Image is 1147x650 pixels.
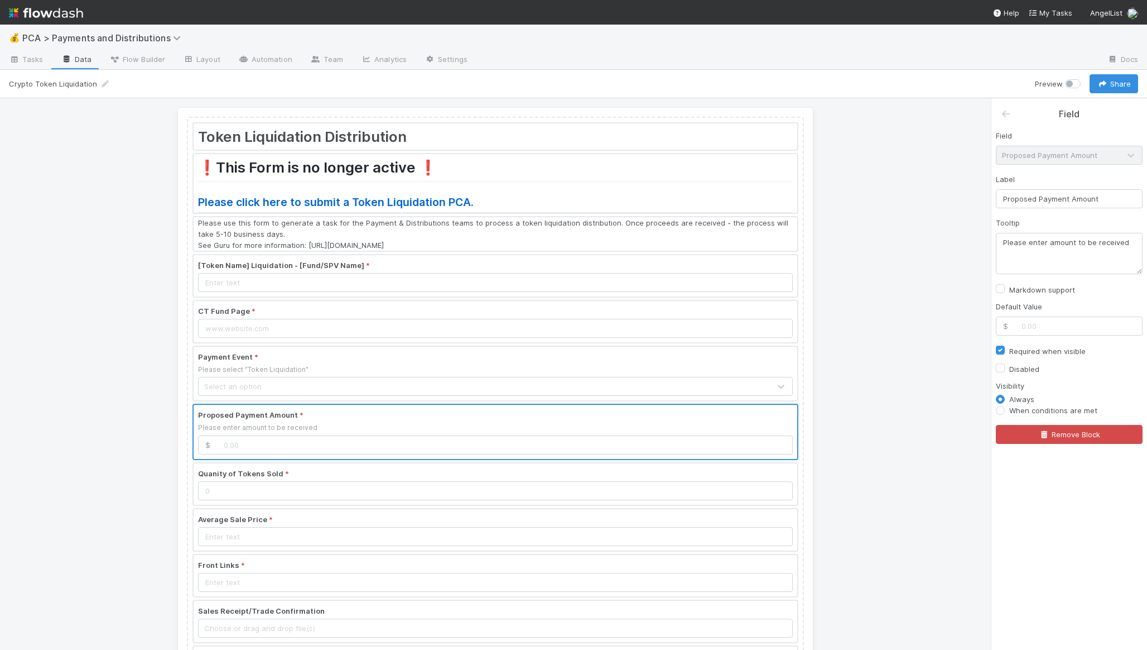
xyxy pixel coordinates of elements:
button: Remove Block [996,425,1143,444]
img: logo-inverted-e16ddd16eac7371096b0.svg [9,3,83,22]
label: Required when visible [1009,345,1086,358]
label: When conditions are met [1009,405,1097,416]
a: Settings [416,51,476,69]
label: Field [996,130,1012,141]
div: Field [1059,107,1079,121]
a: Data [52,51,100,69]
input: 0.00 [1015,317,1143,336]
div: Help [992,7,1019,18]
label: Default Value [996,301,1042,312]
a: Team [301,51,352,69]
span: Preview [1035,78,1063,89]
span: Flow Builder [109,54,165,65]
span: Tasks [9,54,44,65]
a: Analytics [352,51,416,69]
span: PCA > Payments and Distributions [22,32,186,44]
label: Tooltip [996,217,1020,228]
div: $ [996,317,1015,336]
div: Visibility [996,380,1143,391]
a: Automation [229,51,301,69]
label: Always [1009,394,1034,405]
div: Crypto Token Liquidation [9,78,110,89]
a: Flow Builder [100,51,174,69]
input: Enter text [996,189,1143,208]
span: AngelList [1090,8,1122,17]
textarea: Please enter amount to be received [996,233,1143,274]
label: Disabled [1009,362,1039,376]
a: My Tasks [1028,7,1072,18]
button: Share [1090,74,1138,93]
img: avatar_8e0a024e-b700-4f9f-aecf-6f1e79dccd3c.png [1127,8,1138,19]
a: Layout [174,51,229,69]
a: Docs [1098,51,1147,69]
label: Label [996,174,1015,185]
label: Markdown support [1009,283,1075,297]
span: 💰 [9,33,20,42]
span: My Tasks [1028,8,1072,17]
